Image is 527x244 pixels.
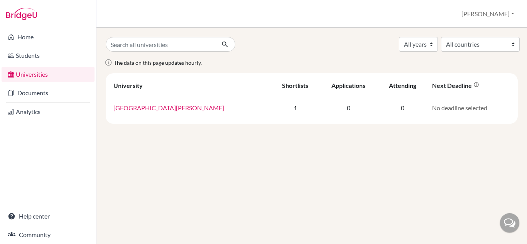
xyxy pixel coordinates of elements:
[113,104,224,111] a: [GEOGRAPHIC_DATA][PERSON_NAME]
[2,67,95,82] a: Universities
[114,59,202,66] span: The data on this page updates hourly.
[319,95,378,121] td: 0
[432,82,479,89] div: Next deadline
[106,37,215,52] input: Search all universities
[282,82,308,89] div: Shortlists
[2,104,95,119] a: Analytics
[271,95,319,121] td: 1
[2,209,95,224] a: Help center
[378,95,427,121] td: 0
[2,29,95,45] a: Home
[2,85,95,101] a: Documents
[2,48,95,63] a: Students
[458,7,518,21] button: [PERSON_NAME]
[331,82,365,89] div: Applications
[109,76,271,95] th: University
[389,82,416,89] div: Attending
[6,8,37,20] img: Bridge-U
[432,104,487,111] span: No deadline selected
[2,227,95,242] a: Community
